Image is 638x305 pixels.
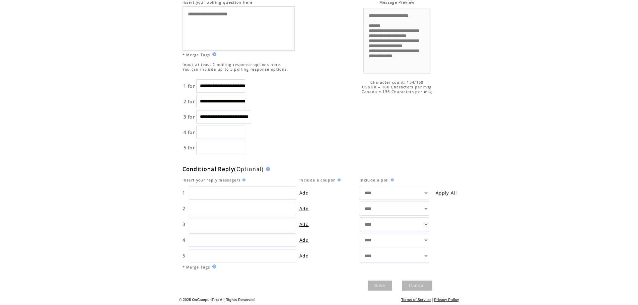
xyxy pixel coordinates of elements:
a: Apply All [436,190,457,196]
a: Add [299,253,309,259]
a: Cancel [402,281,432,291]
img: help.gif [241,178,245,181]
img: help.gif [210,52,216,56]
span: Input at least 2 polling response options here. [183,62,284,67]
span: 1 [183,190,186,196]
span: 3 for [184,114,195,120]
span: * Merge Tags [183,53,210,57]
span: 3 [183,221,186,227]
span: | [432,298,433,302]
span: Include a coupon [299,178,336,182]
b: Conditional Reply [183,165,234,173]
a: Add [299,206,309,212]
span: 2 [183,206,186,212]
span: Insert your reply message/s [183,178,241,182]
span: 4 for [184,129,195,135]
a: Add [299,237,309,243]
img: help.gif [210,264,216,269]
span: * Merge Tags [183,265,210,270]
span: US&UK = 160 Characters per msg [362,85,432,89]
span: 5 [183,253,186,259]
span: Character count: 154/160 [370,80,424,85]
a: Add [299,221,309,227]
a: Save [368,281,392,291]
span: 4 [183,237,186,243]
a: Terms of Service [401,298,431,302]
span: © 2025 OnCampusText All Rights Reserved [179,298,255,302]
img: help.gif [264,167,270,171]
span: Include a poll [360,178,389,182]
span: Canada = 136 Characters per msg [362,89,432,94]
img: help.gif [389,178,394,181]
span: (Optional) [183,165,264,173]
a: Privacy Policy [434,298,459,302]
span: 5 for [184,145,195,151]
img: help.gif [336,178,341,181]
span: 1 for [184,83,195,89]
a: Add [299,190,309,196]
span: You can include up to 5 polling response options. [183,67,290,72]
span: 2 for [184,98,195,104]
